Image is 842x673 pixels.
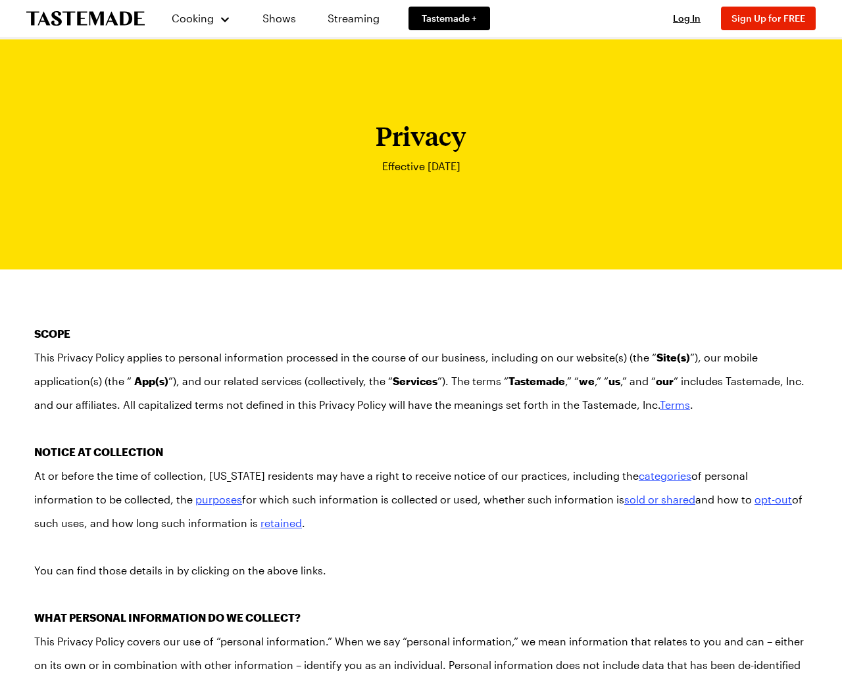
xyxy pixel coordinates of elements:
[755,493,792,505] a: opt-out
[409,7,490,30] a: Tastemade +
[508,375,565,387] strong: Tastemade
[656,351,690,363] strong: Site(s)
[673,12,701,24] span: Log In
[172,12,214,24] span: Cooking
[195,493,242,505] a: purposes
[639,469,691,482] a: categories
[26,11,145,26] a: To Tastemade Home Page
[608,375,620,387] strong: us
[731,12,805,24] span: Sign Up for FREE
[134,375,168,387] strong: App(s)
[34,346,808,417] p: This Privacy Policy applies to personal information processed in the course of our business, incl...
[34,464,808,582] p: At or before the time of collection, [US_STATE] residents may have a right to receive notice of o...
[721,7,816,30] button: Sign Up for FREE
[422,12,477,25] span: Tastemade +
[34,611,301,624] strong: WHAT PERSONAL INFORMATION DO WE COLLECT?
[382,158,460,174] p: Effective [DATE]
[171,3,231,34] button: Cooking
[660,12,713,25] button: Log In
[660,398,690,411] a: Terms
[624,493,695,505] a: sold or shared
[656,375,674,387] strong: our
[376,122,466,151] h1: Privacy
[34,446,163,458] strong: NOTICE AT COLLECTION
[260,517,302,529] a: retained
[34,327,70,340] strong: SCOPE
[393,375,437,387] strong: Services
[579,375,595,387] strong: we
